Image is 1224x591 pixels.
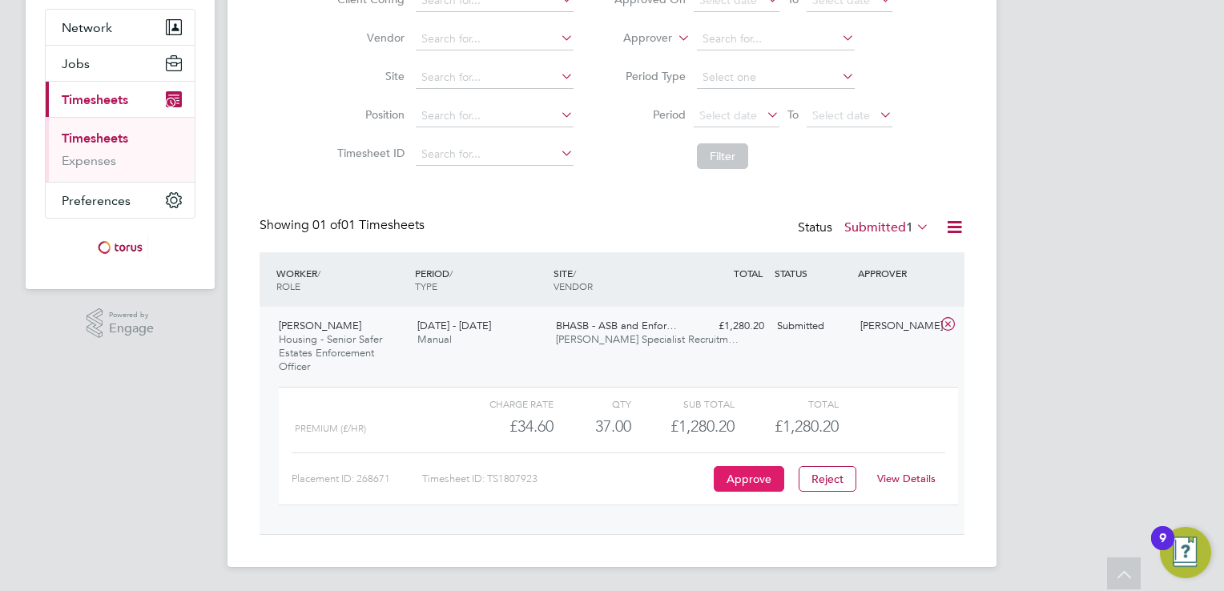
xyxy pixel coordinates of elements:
[450,413,554,440] div: £34.60
[697,66,855,89] input: Select one
[550,259,688,300] div: SITE
[416,28,574,50] input: Search for...
[697,28,855,50] input: Search for...
[292,466,422,492] div: Placement ID: 268671
[279,319,361,332] span: [PERSON_NAME]
[556,319,677,332] span: BHASB - ASB and Enfor…
[699,108,757,123] span: Select date
[62,153,116,168] a: Expenses
[295,423,366,434] span: Premium (£/HR)
[600,30,672,46] label: Approver
[556,332,739,346] span: [PERSON_NAME] Specialist Recruitm…
[45,235,195,260] a: Go to home page
[416,105,574,127] input: Search for...
[1159,538,1166,559] div: 9
[46,183,195,218] button: Preferences
[411,259,550,300] div: PERIOD
[276,279,300,292] span: ROLE
[906,219,913,235] span: 1
[279,332,382,373] span: Housing - Senior Safer Estates Enforcement Officer
[87,308,155,339] a: Powered byEngage
[332,69,405,83] label: Site
[417,319,491,332] span: [DATE] - [DATE]
[422,466,710,492] div: Timesheet ID: TS1807923
[415,279,437,292] span: TYPE
[312,217,341,233] span: 01 of
[449,267,453,279] span: /
[734,267,763,279] span: TOTAL
[332,107,405,122] label: Position
[260,217,428,234] div: Showing
[46,10,195,45] button: Network
[109,308,154,322] span: Powered by
[62,56,90,71] span: Jobs
[783,104,803,125] span: To
[844,219,929,235] label: Submitted
[714,466,784,492] button: Approve
[614,69,686,83] label: Period Type
[62,20,112,35] span: Network
[62,131,128,146] a: Timesheets
[416,66,574,89] input: Search for...
[1160,527,1211,578] button: Open Resource Center, 9 new notifications
[62,92,128,107] span: Timesheets
[735,394,838,413] div: Total
[877,472,936,485] a: View Details
[554,413,631,440] div: 37.00
[687,313,771,340] div: £1,280.20
[62,193,131,208] span: Preferences
[631,413,735,440] div: £1,280.20
[812,108,870,123] span: Select date
[272,259,411,300] div: WORKER
[771,259,854,287] div: STATUS
[798,217,932,239] div: Status
[312,217,425,233] span: 01 Timesheets
[46,82,195,117] button: Timesheets
[854,259,937,287] div: APPROVER
[771,313,854,340] div: Submitted
[317,267,320,279] span: /
[332,146,405,160] label: Timesheet ID
[450,394,554,413] div: Charge rate
[46,117,195,182] div: Timesheets
[109,322,154,336] span: Engage
[554,279,593,292] span: VENDOR
[332,30,405,45] label: Vendor
[799,466,856,492] button: Reject
[92,235,148,260] img: torus-logo-retina.png
[631,394,735,413] div: Sub Total
[854,313,937,340] div: [PERSON_NAME]
[573,267,576,279] span: /
[417,332,452,346] span: Manual
[775,416,839,436] span: £1,280.20
[697,143,748,169] button: Filter
[554,394,631,413] div: QTY
[614,107,686,122] label: Period
[46,46,195,81] button: Jobs
[416,143,574,166] input: Search for...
